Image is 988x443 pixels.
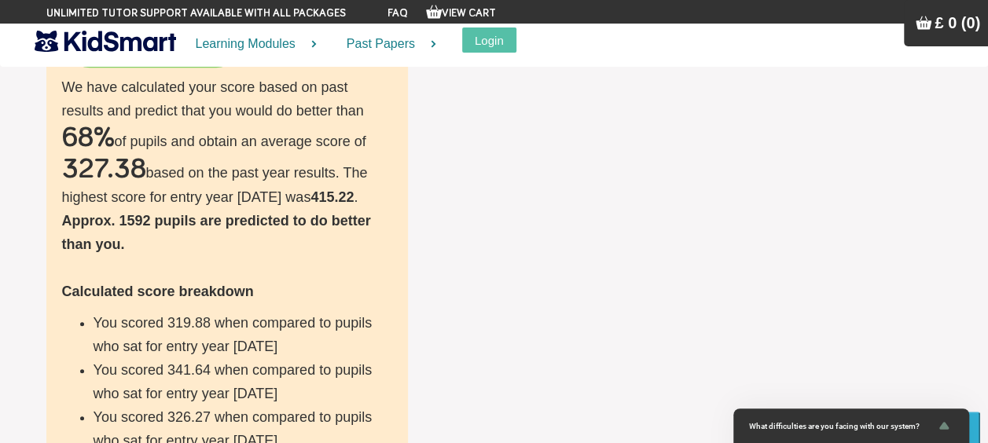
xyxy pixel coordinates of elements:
[94,311,392,358] li: You scored 319.88 when compared to pupils who sat for entry year [DATE]
[749,422,935,430] span: What difficulties are you facing with our system?
[62,284,254,299] b: Calculated score breakdown
[327,24,446,65] a: Past Papers
[426,8,496,19] a: View Cart
[387,8,408,19] a: FAQ
[94,358,392,405] li: You scored 341.64 when compared to pupils who sat for entry year [DATE]
[62,213,371,252] b: Approx. 1592 pupils are predicted to do better than you.
[35,27,176,55] img: KidSmart logo
[749,416,953,435] button: Show survey - What difficulties are you facing with our system?
[310,189,354,205] b: 415.22
[62,123,115,154] h2: 68%
[62,154,146,185] h2: 327.38
[462,27,516,53] button: Login
[46,5,346,21] span: Unlimited tutor support available with all packages
[426,4,442,20] img: Your items in the shopping basket
[935,14,980,31] span: £ 0 (0)
[176,24,327,65] a: Learning Modules
[916,15,931,31] img: Your items in the shopping basket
